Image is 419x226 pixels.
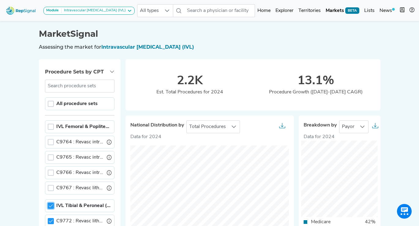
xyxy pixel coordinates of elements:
span: Breakdown by [304,122,337,128]
label: All procedure sets [56,100,98,107]
span: Intravascular [MEDICAL_DATA] (IVL) [101,44,194,50]
p: Data for 2024 [130,133,289,141]
a: Lists [362,5,377,17]
span: Payor [339,121,357,133]
div: Medicare [307,218,334,226]
button: ModuleIntravascular [MEDICAL_DATA] (IVL) [43,7,135,15]
a: Home [255,5,273,17]
div: 2.2K [127,74,253,89]
label: Revasc intra lithotrip-stent [56,154,104,161]
label: IVL Femoral & Popliteal (ATK) [56,123,112,130]
span: Procedure Sets by CPT [45,69,104,75]
a: News [377,5,397,17]
label: Revasc intra lithotrip-ather [56,169,104,176]
label: Revasc intravasc lithotripsy [56,138,104,146]
button: Intel Book [397,5,407,17]
span: Total Procedures [187,121,228,133]
h6: Assessing the market for [39,44,380,50]
span: National Distribution by [130,122,184,128]
a: Territories [296,5,323,17]
div: Intravascular [MEDICAL_DATA] (IVL) [62,8,126,13]
a: MarketsBETA [323,5,362,17]
span: Est. Total Procedures for 2024 [156,90,223,95]
div: Data for 2024 [304,133,376,141]
label: IVL Tibial & Peroneal (BTK) [56,202,112,209]
a: Explorer [273,5,296,17]
label: Revasc lithotrip-stent-ather [56,184,104,192]
input: Search procedure sets [45,80,114,92]
label: Revasc lithotrip tibi/perone [56,217,104,225]
span: BETA [345,7,359,13]
button: Export as... [275,121,289,133]
strong: Module [46,9,59,12]
button: Export as... [368,121,382,133]
span: All types [137,5,161,17]
input: Search a physician or facility [185,4,255,17]
div: 13.1% [253,74,379,89]
span: Procedure Growth ([DATE]-[DATE] CAGR) [269,90,363,95]
button: Procedure Sets by CPT [39,64,121,80]
h1: MarketSignal [39,29,380,39]
div: 42% [361,218,379,226]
